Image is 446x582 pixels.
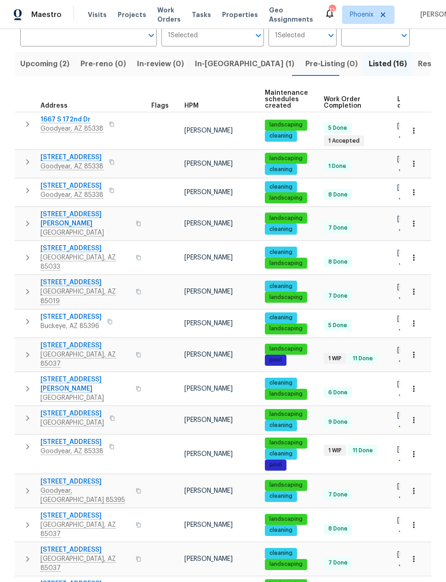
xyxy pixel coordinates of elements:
span: Listed (16) [369,58,407,70]
span: Flags [151,103,169,109]
span: [DATE] [397,381,417,387]
span: [DATE] [397,184,417,191]
span: [DATE] [397,347,417,353]
span: landscaping [266,481,306,489]
span: 8 Done [325,525,351,533]
span: pool [266,356,286,364]
span: Work Order Completion [324,96,382,109]
span: [PERSON_NAME] [184,451,233,457]
span: [DATE] [397,483,417,490]
span: Maestro [31,10,62,19]
span: cleaning [266,549,296,557]
span: cleaning [266,132,296,140]
span: landscaping [266,345,306,353]
span: 1 WIP [325,355,345,363]
span: landscaping [266,194,306,202]
span: [PERSON_NAME] [184,386,233,392]
span: Projects [118,10,146,19]
span: Pre-Listing (0) [305,58,358,70]
span: 6 Done [325,389,351,397]
span: [PERSON_NAME] [184,161,233,167]
span: Address [40,103,68,109]
span: cleaning [266,225,296,233]
span: [PERSON_NAME] [184,288,233,295]
span: 7 Done [325,224,351,232]
span: cleaning [266,450,296,458]
button: Open [252,29,265,42]
span: [PERSON_NAME] [184,417,233,423]
span: 1 Selected [168,32,198,40]
span: Visits [88,10,107,19]
span: [DATE] [397,517,417,524]
span: Geo Assignments [269,6,313,24]
span: landscaping [266,121,306,129]
span: cleaning [266,526,296,534]
span: [DATE] [397,412,417,419]
span: 1 Accepted [325,137,363,145]
span: [DATE] [397,551,417,558]
span: 5 Done [325,322,351,329]
span: [DATE] [397,316,417,322]
span: [DATE] [397,156,417,162]
span: [PERSON_NAME] [184,127,233,134]
span: cleaning [266,314,296,322]
span: 8 Done [325,258,351,266]
span: [DATE] [397,446,417,453]
span: Pre-reno (0) [80,58,126,70]
span: cleaning [266,166,296,173]
div: 13 [329,6,335,15]
button: Open [325,29,337,42]
span: Phoenix [350,10,373,19]
button: Open [398,29,411,42]
span: 5 Done [325,124,351,132]
span: [PERSON_NAME] [184,488,233,494]
span: 1 Selected [275,32,305,40]
span: [PERSON_NAME] [184,320,233,327]
span: [PERSON_NAME] [184,352,233,358]
span: 8 Done [325,191,351,199]
span: [PERSON_NAME] [184,189,233,196]
span: landscaping [266,390,306,398]
span: [DATE] [397,284,417,290]
span: In-[GEOGRAPHIC_DATA] (1) [195,58,294,70]
span: 1 Done [325,162,350,170]
span: pool [266,461,286,469]
span: cleaning [266,183,296,191]
span: 9 Done [325,418,351,426]
span: cleaning [266,379,296,387]
span: List date [397,96,412,109]
span: landscaping [266,214,306,222]
span: 11 Done [349,355,377,363]
span: cleaning [266,248,296,256]
span: Properties [222,10,258,19]
span: [DATE] [397,216,417,222]
span: Upcoming (2) [20,58,69,70]
span: Tasks [192,12,211,18]
span: HPM [184,103,199,109]
span: Maintenance schedules created [265,90,308,109]
span: [STREET_ADDRESS] [40,312,102,322]
span: [PERSON_NAME] [184,522,233,528]
span: [DATE] [397,123,417,129]
span: 11 Done [349,447,377,455]
span: landscaping [266,259,306,267]
span: [PERSON_NAME] [184,254,233,261]
span: landscaping [266,294,306,301]
span: cleaning [266,421,296,429]
span: [PERSON_NAME] [184,556,233,562]
span: In-review (0) [137,58,184,70]
span: landscaping [266,325,306,333]
button: Open [145,29,158,42]
span: landscaping [266,410,306,418]
span: 7 Done [325,559,351,567]
span: 7 Done [325,292,351,300]
span: cleaning [266,282,296,290]
span: landscaping [266,155,306,162]
span: Buckeye, AZ 85396 [40,322,102,331]
span: landscaping [266,560,306,568]
span: cleaning [266,492,296,500]
span: landscaping [266,515,306,523]
span: landscaping [266,439,306,447]
span: 7 Done [325,491,351,499]
span: [DATE] [397,250,417,256]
